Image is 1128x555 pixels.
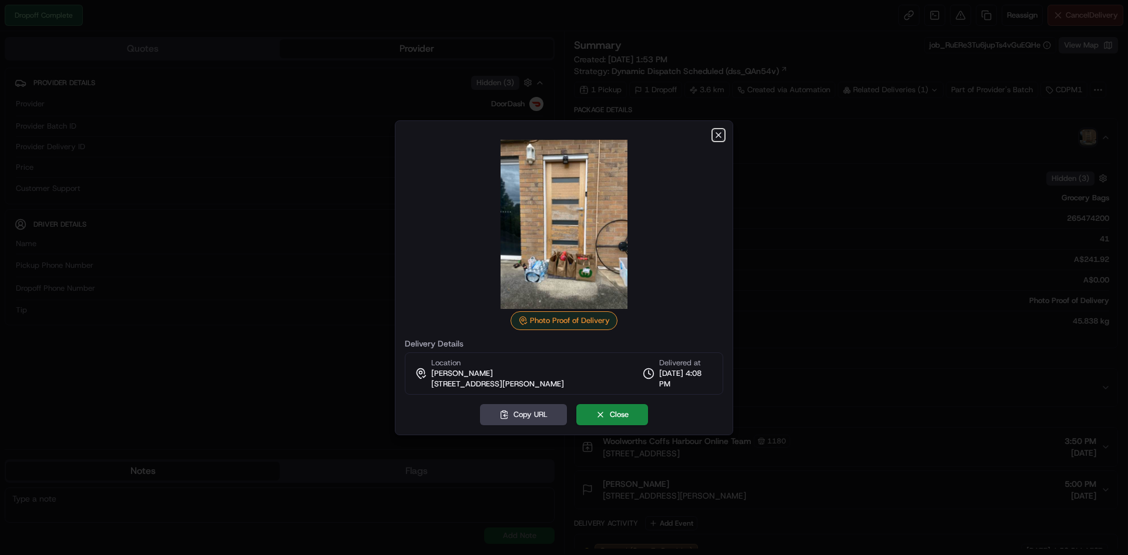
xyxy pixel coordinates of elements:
span: Delivered at [659,358,713,368]
span: [PERSON_NAME] [431,368,493,379]
span: Location [431,358,461,368]
span: [DATE] 4:08 PM [659,368,713,389]
img: photo_proof_of_delivery image [479,140,649,309]
span: [STREET_ADDRESS][PERSON_NAME] [431,379,564,389]
div: Photo Proof of Delivery [511,311,617,330]
button: Close [576,404,648,425]
label: Delivery Details [405,339,723,348]
button: Copy URL [480,404,567,425]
